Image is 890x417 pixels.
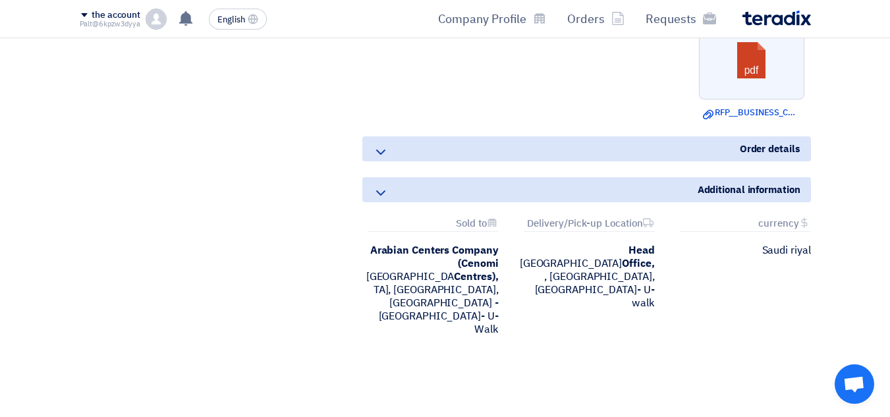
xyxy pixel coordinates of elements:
[21,34,32,45] img: website_grey.svg
[217,13,245,26] font: English
[366,269,499,337] font: [GEOGRAPHIC_DATA], [GEOGRAPHIC_DATA], [GEOGRAPHIC_DATA] - [GEOGRAPHIC_DATA]- U-Walk
[42,21,65,31] font: 4.0.25
[557,3,635,34] a: Orders
[456,216,487,231] font: Sold to
[622,242,654,271] font: Head Office,
[146,9,167,30] img: profile_test.png
[37,21,42,31] font: v
[146,77,222,87] font: Keywords by Traffic
[703,106,800,119] a: RFP__BUSINESS_CONTINUITY_PLAN.pdf
[209,9,267,30] button: English
[715,106,875,119] font: RFP__BUSINESS_CONTINUITY_PLAN.pdf
[527,216,643,231] font: Delivery/Pick-up Location
[740,142,800,156] font: Order details
[762,242,811,258] font: Saudi riyal
[21,21,32,32] img: logo_orange.svg
[758,216,799,231] font: currency
[36,76,46,87] img: tab_domain_overview_orange.svg
[742,11,811,26] img: Teradix logo
[635,3,727,34] a: Requests
[92,8,140,22] font: the account
[438,10,526,28] font: Company Profile
[131,76,142,87] img: tab_keywords_by_traffic_grey.svg
[370,242,499,285] font: Arabian Centers Company (Cenomi Centres),
[80,18,141,30] font: Palt@6kpzw3dyya
[567,10,605,28] font: Orders
[835,364,874,404] a: Open chat
[50,77,118,87] font: Domain Overview
[646,10,696,28] font: Requests
[34,34,145,44] font: Domain: [DOMAIN_NAME]
[520,256,655,311] font: [GEOGRAPHIC_DATA], [GEOGRAPHIC_DATA], [GEOGRAPHIC_DATA]- U-walk
[698,182,800,197] font: Additional information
